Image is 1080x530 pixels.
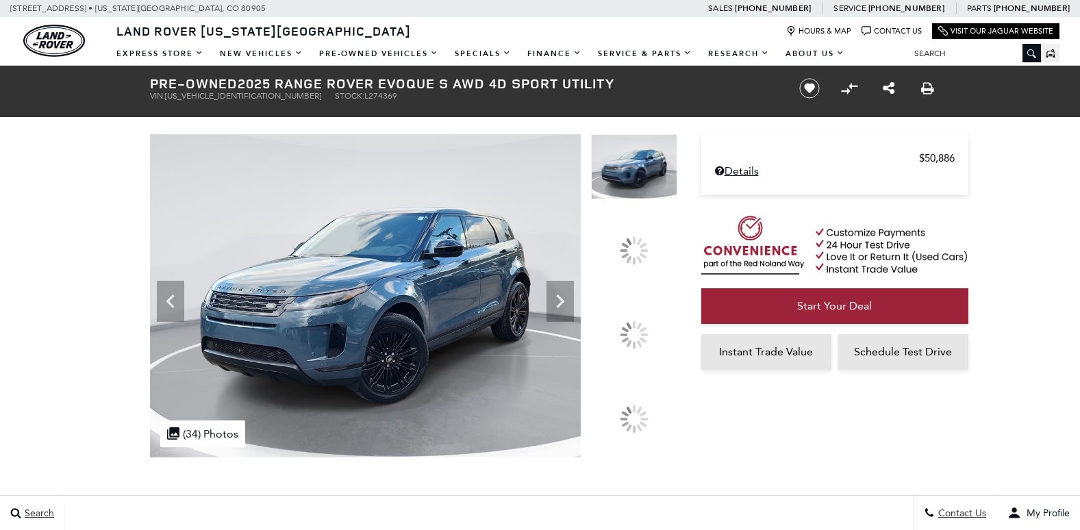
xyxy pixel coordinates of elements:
button: Save vehicle [794,77,825,99]
input: Search [904,45,1041,62]
span: Contact Us [935,507,986,519]
span: Sales [708,3,733,13]
a: About Us [777,42,853,66]
img: Land Rover [23,25,85,57]
span: My Profile [1021,507,1070,519]
strong: Pre-Owned [150,74,238,92]
a: Research [700,42,777,66]
span: [US_VEHICLE_IDENTIFICATION_NUMBER] [165,91,321,101]
a: Details [715,164,955,177]
span: Service [833,3,866,13]
span: Start Your Deal [797,299,872,312]
a: New Vehicles [212,42,311,66]
a: Schedule Test Drive [838,334,968,370]
span: L274369 [364,91,397,101]
a: EXPRESS STORE [108,42,212,66]
span: Schedule Test Drive [854,345,952,358]
span: Search [21,507,54,519]
img: Used 2025 Tribeca Blue Metallic Land Rover S image 1 [150,134,581,457]
button: user-profile-menu [997,496,1080,530]
a: Service & Parts [590,42,700,66]
nav: Main Navigation [108,42,853,66]
a: Share this Pre-Owned 2025 Range Rover Evoque S AWD 4D Sport Utility [883,80,894,97]
img: Used 2025 Tribeca Blue Metallic Land Rover S image 1 [591,134,677,199]
a: Print this Pre-Owned 2025 Range Rover Evoque S AWD 4D Sport Utility [921,80,934,97]
a: $50,886 [715,152,955,164]
span: Stock: [335,91,364,101]
a: Start Your Deal [701,288,968,324]
a: land-rover [23,25,85,57]
div: (34) Photos [160,420,245,447]
span: $50,886 [919,152,955,164]
span: VIN: [150,91,165,101]
span: Instant Trade Value [719,345,813,358]
a: Instant Trade Value [701,334,831,370]
a: [STREET_ADDRESS] • [US_STATE][GEOGRAPHIC_DATA], CO 80905 [10,3,266,13]
a: Finance [519,42,590,66]
a: [PHONE_NUMBER] [868,3,944,14]
a: [PHONE_NUMBER] [735,3,811,14]
span: Land Rover [US_STATE][GEOGRAPHIC_DATA] [116,23,411,39]
a: Visit Our Jaguar Website [938,26,1053,36]
a: Contact Us [862,26,922,36]
a: Hours & Map [786,26,851,36]
button: Compare vehicle [839,78,859,99]
span: Parts [967,3,992,13]
h1: 2025 Range Rover Evoque S AWD 4D Sport Utility [150,76,777,91]
a: [PHONE_NUMBER] [994,3,1070,14]
a: Specials [447,42,519,66]
a: Land Rover [US_STATE][GEOGRAPHIC_DATA] [108,23,419,39]
a: Pre-Owned Vehicles [311,42,447,66]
